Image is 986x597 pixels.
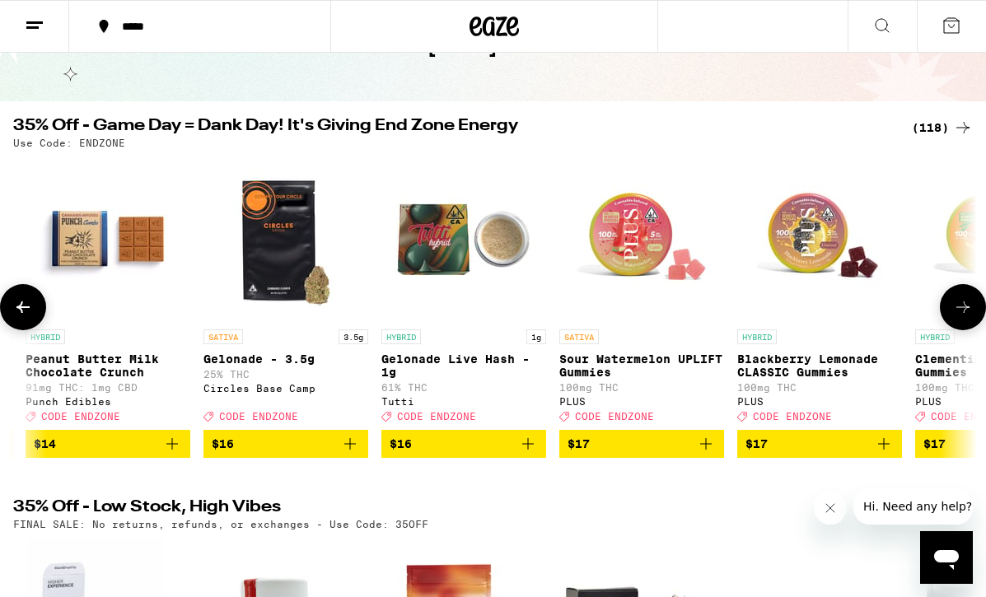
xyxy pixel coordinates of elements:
[26,382,190,393] p: 91mg THC: 1mg CBD
[13,499,892,519] h2: 35% Off - Low Stock, High Vibes
[203,156,368,321] img: Circles Base Camp - Gelonade - 3.5g
[737,352,902,379] p: Blackberry Lemonade CLASSIC Gummies
[568,437,590,450] span: $17
[559,396,724,407] div: PLUS
[737,382,902,393] p: 100mg THC
[381,430,546,458] button: Add to bag
[381,396,546,407] div: Tutti
[390,437,412,450] span: $16
[853,488,973,525] iframe: Message from company
[381,382,546,393] p: 61% THC
[203,156,368,430] a: Open page for Gelonade - 3.5g from Circles Base Camp
[526,329,546,344] p: 1g
[559,156,724,430] a: Open page for Sour Watermelon UPLIFT Gummies from PLUS
[26,430,190,458] button: Add to bag
[737,329,777,344] p: HYBRID
[915,329,955,344] p: HYBRID
[26,156,190,430] a: Open page for Peanut Butter Milk Chocolate Crunch from Punch Edibles
[381,156,546,321] img: Tutti - Gelonade Live Hash - 1g
[737,430,902,458] button: Add to bag
[381,329,421,344] p: HYBRID
[575,411,654,422] span: CODE ENDZONE
[923,437,946,450] span: $17
[737,396,902,407] div: PLUS
[559,156,724,321] img: PLUS - Sour Watermelon UPLIFT Gummies
[339,329,368,344] p: 3.5g
[26,352,190,379] p: Peanut Butter Milk Chocolate Crunch
[745,437,768,450] span: $17
[920,531,973,584] iframe: Button to launch messaging window
[203,352,368,366] p: Gelonade - 3.5g
[737,156,902,321] img: PLUS - Blackberry Lemonade CLASSIC Gummies
[912,118,973,138] a: (118)
[26,156,190,321] img: Punch Edibles - Peanut Butter Milk Chocolate Crunch
[559,382,724,393] p: 100mg THC
[34,437,56,450] span: $14
[203,430,368,458] button: Add to bag
[814,492,847,525] iframe: Close message
[203,383,368,394] div: Circles Base Camp
[559,430,724,458] button: Add to bag
[219,411,298,422] span: CODE ENDZONE
[13,118,892,138] h2: 35% Off - Game Day = Dank Day! It's Giving End Zone Energy
[13,138,125,148] p: Use Code: ENDZONE
[737,156,902,430] a: Open page for Blackberry Lemonade CLASSIC Gummies from PLUS
[41,411,120,422] span: CODE ENDZONE
[559,352,724,379] p: Sour Watermelon UPLIFT Gummies
[397,411,476,422] span: CODE ENDZONE
[753,411,832,422] span: CODE ENDZONE
[212,437,234,450] span: $16
[203,329,243,344] p: SATIVA
[381,156,546,430] a: Open page for Gelonade Live Hash - 1g from Tutti
[26,329,65,344] p: HYBRID
[203,369,368,380] p: 25% THC
[26,396,190,407] div: Punch Edibles
[381,352,546,379] p: Gelonade Live Hash - 1g
[559,329,599,344] p: SATIVA
[13,519,428,529] p: FINAL SALE: No returns, refunds, or exchanges - Use Code: 35OFF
